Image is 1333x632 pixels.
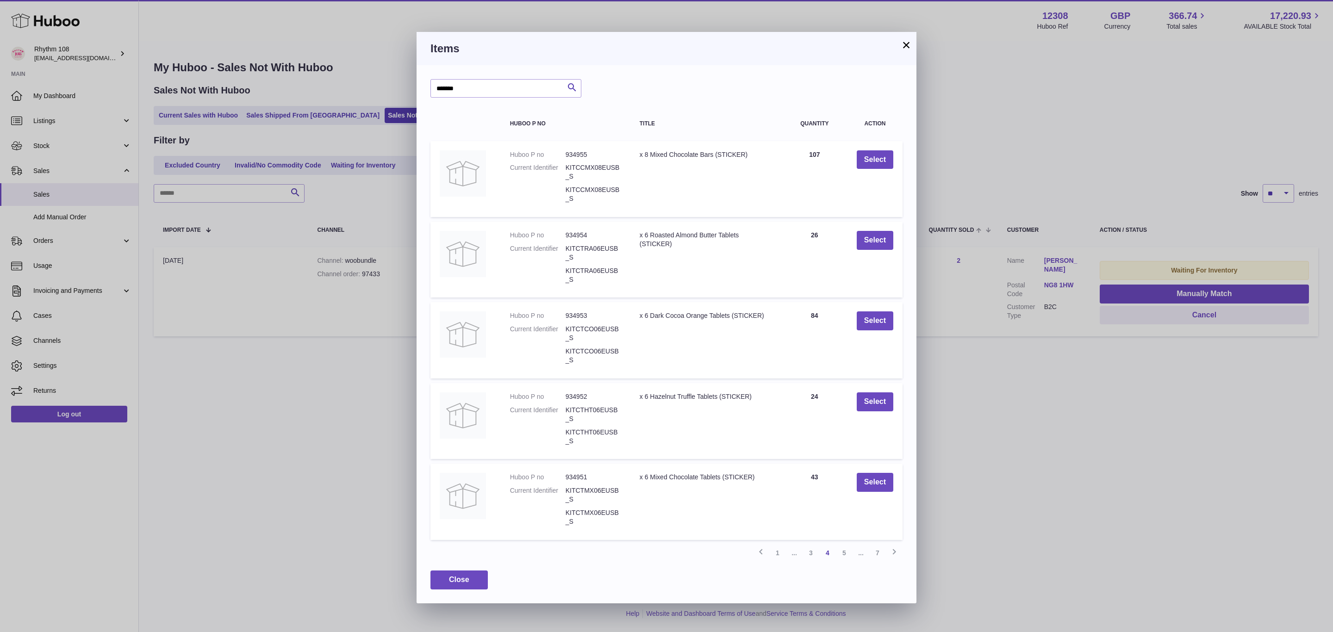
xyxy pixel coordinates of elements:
[440,150,486,197] img: x 8 Mixed Chocolate Bars (STICKER)
[566,325,621,342] dd: KITCTCO06EUSB_S
[510,231,566,240] dt: Huboo P no
[566,244,621,262] dd: KITCTRA06EUSB_S
[857,311,893,330] button: Select
[430,570,488,589] button: Close
[440,473,486,519] img: x 6 Mixed Chocolate Tablets (STICKER)
[566,311,621,320] dd: 934953
[769,545,786,561] a: 1
[566,347,621,365] dd: KITCTCO06EUSB_S
[786,545,803,561] span: ...
[566,428,621,446] dd: KITCTHT06EUSB_S
[857,392,893,411] button: Select
[440,311,486,358] img: x 6 Dark Cocoa Orange Tablets (STICKER)
[901,39,912,50] button: ×
[640,473,772,482] div: x 6 Mixed Chocolate Tablets (STICKER)
[782,464,847,539] td: 43
[510,150,566,159] dt: Huboo P no
[566,163,621,181] dd: KITCCMX08EUSB_S
[449,576,469,583] span: Close
[510,311,566,320] dt: Huboo P no
[566,231,621,240] dd: 934954
[510,473,566,482] dt: Huboo P no
[501,112,630,136] th: Huboo P no
[640,392,772,401] div: x 6 Hazelnut Truffle Tablets (STICKER)
[510,244,566,262] dt: Current Identifier
[566,473,621,482] dd: 934951
[869,545,886,561] a: 7
[640,231,772,248] div: x 6 Roasted Almond Butter Tablets (STICKER)
[857,473,893,492] button: Select
[440,231,486,277] img: x 6 Roasted Almond Butter Tablets (STICKER)
[566,486,621,504] dd: KITCTMX06EUSB_S
[510,406,566,423] dt: Current Identifier
[566,266,621,284] dd: KITCTRA06EUSB_S
[566,186,621,203] dd: KITCCMX08EUSB_S
[782,112,847,136] th: Quantity
[857,231,893,250] button: Select
[640,311,772,320] div: x 6 Dark Cocoa Orange Tablets (STICKER)
[566,508,621,526] dd: KITCTMX06EUSB_S
[566,406,621,423] dd: KITCTHT06EUSB_S
[782,302,847,378] td: 84
[857,150,893,169] button: Select
[510,325,566,342] dt: Current Identifier
[819,545,836,561] a: 4
[782,383,847,459] td: 24
[853,545,869,561] span: ...
[847,112,903,136] th: Action
[566,392,621,401] dd: 934952
[803,545,819,561] a: 3
[630,112,782,136] th: Title
[566,150,621,159] dd: 934955
[510,163,566,181] dt: Current Identifier
[782,141,847,217] td: 107
[510,486,566,504] dt: Current Identifier
[782,222,847,297] td: 26
[640,150,772,159] div: x 8 Mixed Chocolate Bars (STICKER)
[430,41,903,56] h3: Items
[510,392,566,401] dt: Huboo P no
[836,545,853,561] a: 5
[440,392,486,439] img: x 6 Hazelnut Truffle Tablets (STICKER)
